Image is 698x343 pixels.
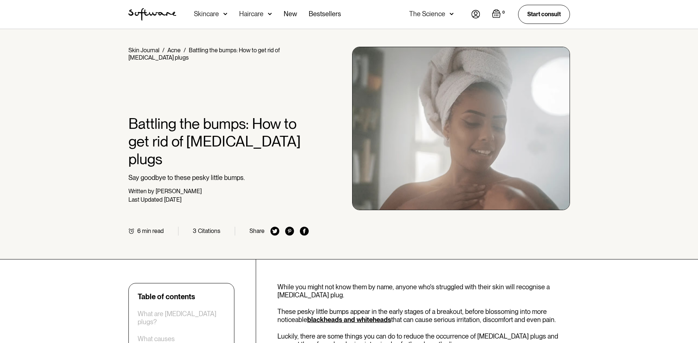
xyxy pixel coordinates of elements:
h1: Battling the bumps: How to get rid of [MEDICAL_DATA] plugs [128,115,309,168]
p: While you might not know them by name, anyone who's struggled with their skin will recognise a [M... [277,283,570,299]
a: Open empty cart [492,9,506,20]
img: pinterest icon [285,227,294,236]
div: The Science [409,10,445,18]
a: home [128,8,176,21]
div: Skincare [194,10,219,18]
img: arrow down [268,10,272,18]
div: Battling the bumps: How to get rid of [MEDICAL_DATA] plugs [128,47,280,61]
img: arrow down [450,10,454,18]
div: [PERSON_NAME] [156,188,202,195]
div: / [184,47,186,54]
img: Software Logo [128,8,176,21]
a: Start consult [518,5,570,24]
div: 0 [501,9,506,16]
div: Table of contents [138,292,195,301]
div: Haircare [239,10,263,18]
img: twitter icon [270,227,279,236]
a: Acne [167,47,181,54]
div: Citations [198,227,220,234]
div: min read [142,227,164,234]
div: [DATE] [164,196,181,203]
div: Written by [128,188,154,195]
img: arrow down [223,10,227,18]
a: Skin Journal [128,47,159,54]
div: 6 [137,227,141,234]
a: What are [MEDICAL_DATA] plugs? [138,310,225,326]
div: / [162,47,164,54]
div: Share [249,227,265,234]
p: Say goodbye to these pesky little bumps. [128,174,309,182]
img: facebook icon [300,227,309,236]
div: Last Updated [128,196,163,203]
a: blackheads and whiteheads [307,316,391,323]
p: These pesky little bumps appear in the early stages of a breakout, before blossoming into more no... [277,308,570,323]
div: 3 [193,227,196,234]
